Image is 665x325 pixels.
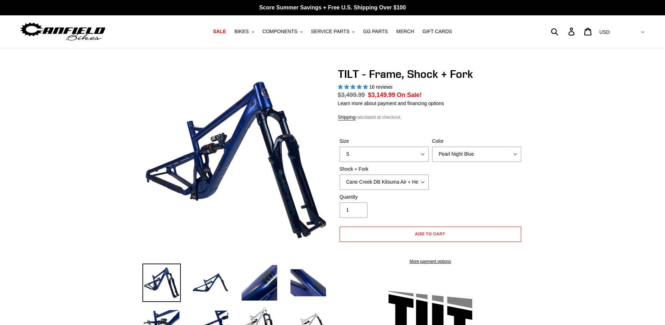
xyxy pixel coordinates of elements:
a: GG PARTS [360,27,391,36]
a: MERCH [393,27,418,36]
span: SERVICE PARTS [311,29,349,35]
span: Add to cart [415,231,445,236]
a: Shipping [338,115,356,120]
span: COMPONENTS [263,29,297,35]
div: calculated at checkout. [338,114,523,121]
h1: TILT - Frame, Shock + Fork [338,67,523,81]
button: Add to cart [340,227,521,242]
img: Load image into Gallery viewer, TILT - Frame, Shock + Fork [142,264,181,302]
img: Load image into Gallery viewer, TILT - Frame, Shock + Fork [240,264,279,302]
span: 5.00 stars [338,84,369,90]
a: GIFT CARDS [419,27,456,36]
s: $3,499.99 [338,91,365,98]
a: Learn more about payment and financing options [338,101,444,106]
span: MERCH [396,29,414,35]
span: 16 reviews [369,84,392,90]
span: $3,149.99 [368,91,395,98]
label: Shock + Fork [340,165,429,173]
a: SALE [209,27,229,36]
img: Load image into Gallery viewer, TILT - Frame, Shock + Fork [191,264,230,302]
span: BIKES [234,29,249,35]
span: GIFT CARDS [422,29,452,35]
span: SALE [213,29,226,35]
label: Color [432,138,521,145]
img: Canfield Bikes [19,21,106,43]
label: Quantity [340,193,429,201]
button: BIKES [231,27,257,36]
a: More payment options [340,258,521,265]
button: COMPONENTS [259,27,306,36]
img: Load image into Gallery viewer, TILT - Frame, Shock + Fork [289,264,327,302]
span: GG PARTS [363,29,388,35]
label: Size [340,138,429,145]
input: Search [555,24,572,39]
button: SERVICE PARTS [308,27,358,36]
span: On Sale! [397,90,422,99]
